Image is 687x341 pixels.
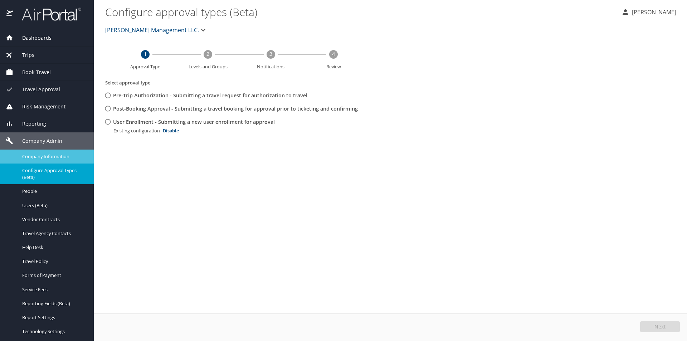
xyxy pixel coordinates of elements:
[22,258,85,265] span: Travel Policy
[618,6,679,19] button: [PERSON_NAME]
[13,34,52,42] span: Dashboards
[22,202,85,209] span: Users (Beta)
[113,92,307,99] span: Pre-Trip Authorization - Submitting a travel request for authorization to travel
[6,7,14,21] img: icon-airportal.png
[206,50,209,57] text: 2
[117,64,174,69] span: Approval Type
[13,103,65,111] span: Risk Management
[22,286,85,293] span: Service Fees
[105,25,199,35] span: [PERSON_NAME] Management LLC.
[13,120,46,128] span: Reporting
[105,89,364,137] div: Approval Types
[13,68,51,76] span: Book Travel
[113,118,275,126] span: User Enrollment - Submitting a new user enrollment for approval
[13,51,34,59] span: Trips
[22,314,85,321] span: Report Settings
[332,50,335,57] text: 4
[14,7,81,21] img: airportal-logo.png
[22,300,85,307] span: Reporting Fields (Beta)
[144,50,147,57] text: 1
[22,216,85,223] span: Vendor Contracts
[113,128,364,133] div: Existing configuration
[105,79,150,86] label: Select approval type
[22,153,85,160] span: Company Information
[105,1,615,23] h1: Configure approval types (Beta)
[13,86,60,93] span: Travel Approval
[22,188,85,195] span: People
[630,8,676,16] p: [PERSON_NAME]
[22,328,85,335] span: Technology Settings
[113,105,358,113] span: Post-Booking Approval - Submitting a travel booking for approval prior to ticketing and confirming
[269,50,272,57] text: 3
[180,64,237,69] span: Levels and Groups
[305,64,362,69] span: Review
[13,137,62,145] span: Company Admin
[22,230,85,237] span: Travel Agency Contacts
[22,167,85,181] span: Configure Approval Types (Beta)
[22,244,85,251] span: Help Desk
[22,272,85,279] span: Forms of Payment
[163,127,179,134] a: Disable
[102,23,210,37] button: [PERSON_NAME] Management LLC.
[242,64,299,69] span: Notifications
